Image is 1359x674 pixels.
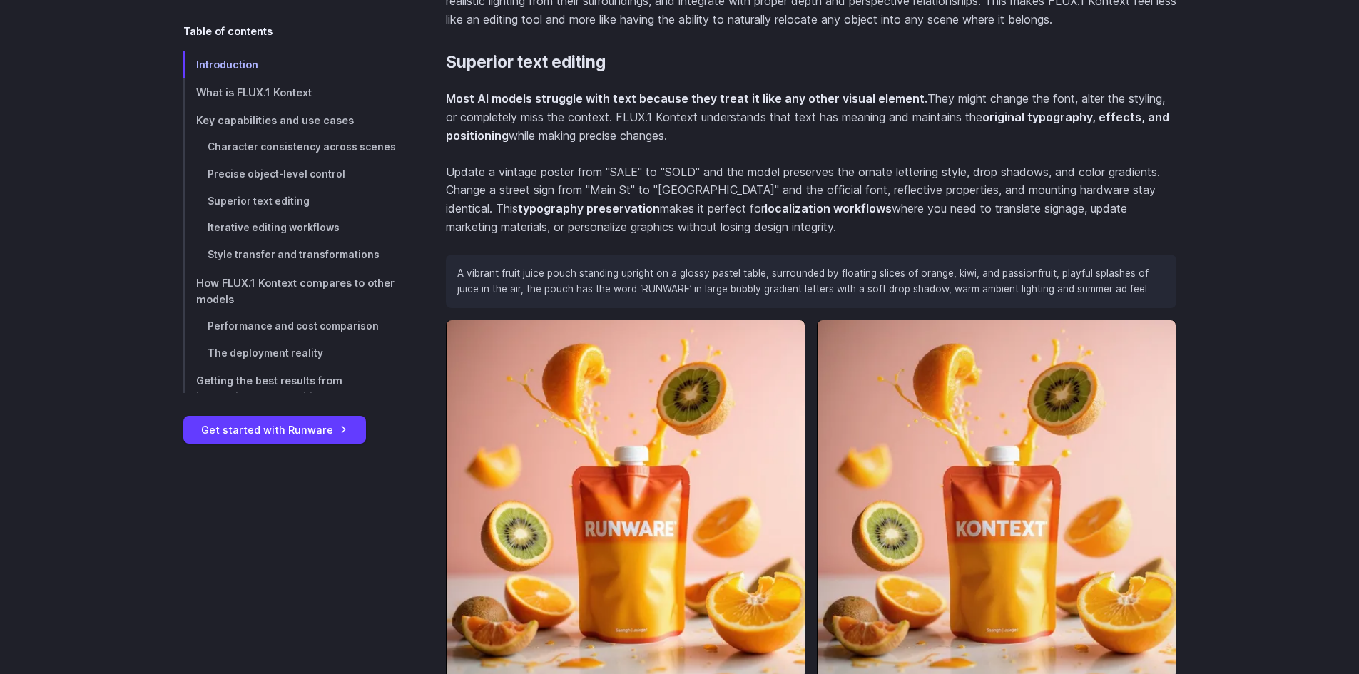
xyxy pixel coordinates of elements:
[765,201,892,215] strong: localization workflows
[446,53,606,72] a: Superior text editing
[183,215,400,242] a: Iterative editing workflows
[183,340,400,367] a: The deployment reality
[208,347,323,359] span: The deployment reality
[446,90,1176,145] p: They might change the font, alter the styling, or completely miss the context. FLUX.1 Kontext und...
[183,269,400,313] a: How FLUX.1 Kontext compares to other models
[183,23,273,39] span: Table of contents
[208,249,380,260] span: Style transfer and transformations
[446,110,1169,143] strong: original typography, effects, and positioning
[183,134,400,161] a: Character consistency across scenes
[446,163,1176,236] p: Update a vintage poster from "SALE" to "SOLD" and the model preserves the ornate lettering style,...
[196,58,258,71] span: Introduction
[183,51,400,78] a: Introduction
[196,86,312,98] span: What is FLUX.1 Kontext
[183,78,400,106] a: What is FLUX.1 Kontext
[518,201,660,215] strong: typography preservation
[208,222,340,233] span: Iterative editing workflows
[196,375,342,404] span: Getting the best results from instruction-based editing
[183,161,400,188] a: Precise object-level control
[196,277,395,305] span: How FLUX.1 Kontext compares to other models
[208,195,310,207] span: Superior text editing
[208,320,379,332] span: Performance and cost comparison
[208,168,345,180] span: Precise object-level control
[208,141,396,153] span: Character consistency across scenes
[183,313,400,340] a: Performance and cost comparison
[183,188,400,215] a: Superior text editing
[183,367,400,412] a: Getting the best results from instruction-based editing
[196,114,354,126] span: Key capabilities and use cases
[183,416,366,444] a: Get started with Runware
[183,242,400,269] a: Style transfer and transformations
[183,106,400,134] a: Key capabilities and use cases
[446,91,927,106] strong: Most AI models struggle with text because they treat it like any other visual element.
[457,266,1165,297] p: A vibrant fruit juice pouch standing upright on a glossy pastel table, surrounded by floating sli...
